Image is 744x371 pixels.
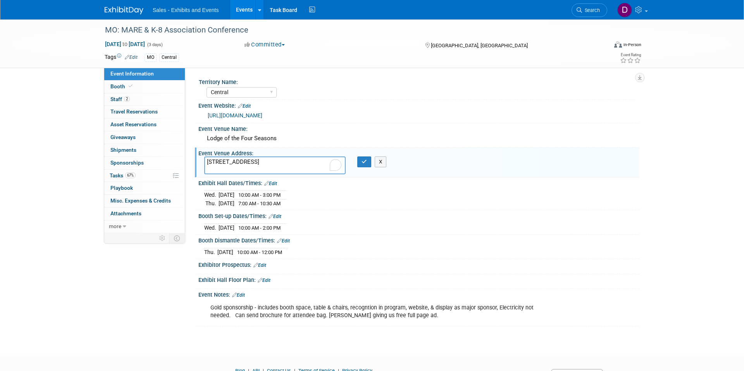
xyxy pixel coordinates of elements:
a: Giveaways [104,131,185,144]
span: 10:00 AM - 2:00 PM [238,225,281,231]
a: Edit [232,292,245,298]
a: Edit [253,263,266,268]
span: 10:00 AM - 3:00 PM [238,192,281,198]
span: 7:00 AM - 10:30 AM [238,201,281,206]
button: Committed [242,41,288,49]
span: Sales - Exhibits and Events [153,7,219,13]
span: (3 days) [146,42,163,47]
a: Edit [258,278,270,283]
div: Central [159,53,179,62]
span: Travel Reservations [110,108,158,115]
a: Staff2 [104,93,185,106]
span: more [109,223,121,229]
button: X [375,156,387,167]
span: Shipments [110,147,136,153]
a: Shipments [104,144,185,156]
div: In-Person [623,42,641,48]
a: Misc. Expenses & Credits [104,195,185,207]
td: [DATE] [217,248,233,256]
span: 2 [124,96,130,102]
span: Playbook [110,185,133,191]
span: to [121,41,129,47]
div: Event Website: [198,100,639,110]
img: David Rogier [617,3,632,17]
div: Exhibitor Prospectus: [198,259,639,269]
td: [DATE] [219,191,234,199]
div: Gold sponsorship - includes booth space, table & chairs, recogntion in program, website, & displa... [205,300,554,323]
div: Exhibit Hall Floor Plan: [198,274,639,284]
a: more [104,220,185,233]
div: Event Venue Address: [198,148,639,157]
textarea: To enrich screen reader interactions, please activate Accessibility in Grammarly extension settings [204,156,346,174]
div: Event Rating [620,53,641,57]
div: Booth Dismantle Dates/Times: [198,235,639,245]
td: Thu. [204,248,217,256]
span: Booth [110,83,134,89]
div: MO [145,53,157,62]
span: Attachments [110,210,141,216]
img: ExhibitDay [105,7,143,14]
a: Event Information [104,68,185,80]
td: Toggle Event Tabs [169,233,185,243]
div: MO: MARE & K-8 Association Conference [102,23,596,37]
span: Event Information [110,70,154,77]
span: Misc. Expenses & Credits [110,198,171,204]
span: 10:00 AM - 12:00 PM [237,249,282,255]
div: Territory Name: [199,76,636,86]
div: Booth Set-up Dates/Times: [198,210,639,220]
span: Tasks [110,172,136,179]
div: Lodge of the Four Seasons [204,132,634,144]
div: Event Notes: [198,289,639,299]
span: Staff [110,96,130,102]
a: Attachments [104,208,185,220]
a: Booth [104,81,185,93]
td: Personalize Event Tab Strip [156,233,169,243]
td: [DATE] [219,223,234,232]
div: Event Venue Name: [198,123,639,133]
span: 67% [125,172,136,178]
a: Sponsorships [104,157,185,169]
td: Thu. [204,199,219,207]
a: Playbook [104,182,185,194]
a: Search [572,3,607,17]
i: Booth reservation complete [129,84,133,88]
a: Tasks67% [104,170,185,182]
span: Giveaways [110,134,136,140]
span: Asset Reservations [110,121,157,127]
a: Travel Reservations [104,106,185,118]
td: Tags [105,53,138,62]
td: Wed. [204,223,219,232]
span: Sponsorships [110,160,144,166]
a: Edit [269,214,281,219]
a: Edit [264,181,277,186]
a: Edit [125,55,138,60]
img: Format-Inperson.png [614,41,622,48]
div: Exhibit Hall Dates/Times: [198,177,639,187]
div: Event Format [561,40,641,52]
a: [URL][DOMAIN_NAME] [208,112,262,119]
span: Search [582,7,600,13]
td: Wed. [204,191,219,199]
span: [DATE] [DATE] [105,41,145,48]
span: [GEOGRAPHIC_DATA], [GEOGRAPHIC_DATA] [431,43,528,48]
a: Edit [277,238,290,244]
td: [DATE] [219,199,234,207]
a: Asset Reservations [104,119,185,131]
a: Edit [238,103,251,109]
